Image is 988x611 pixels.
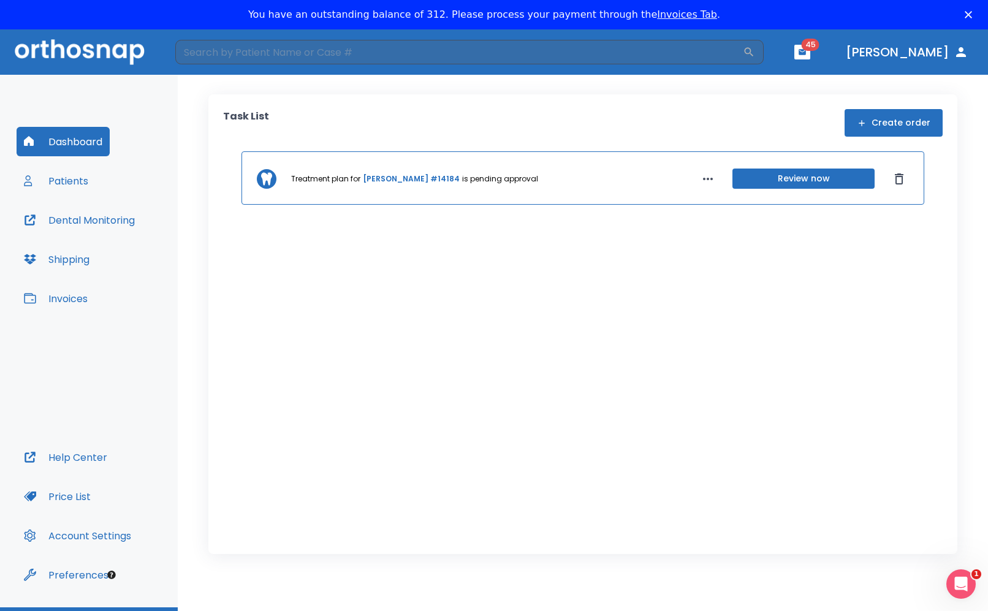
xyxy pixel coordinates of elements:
img: Orthosnap [15,39,145,64]
iframe: Intercom live chat [946,569,976,599]
button: Review now [732,169,875,189]
a: Invoices Tab [657,9,717,20]
div: You have an outstanding balance of 312. Please process your payment through the . [248,9,720,21]
button: Price List [17,482,98,511]
span: 45 [802,39,819,51]
input: Search by Patient Name or Case # [175,40,743,64]
button: Dismiss [889,169,909,189]
button: Preferences [17,560,116,590]
button: Account Settings [17,521,139,550]
a: [PERSON_NAME] #14184 [363,173,460,184]
button: Invoices [17,284,95,313]
p: Task List [223,109,269,137]
button: Dental Monitoring [17,205,142,235]
button: Shipping [17,245,97,274]
button: Create order [845,109,943,137]
button: Help Center [17,442,115,472]
button: [PERSON_NAME] [841,41,973,63]
div: Close [965,11,977,18]
p: Treatment plan for [291,173,360,184]
p: is pending approval [462,173,538,184]
button: Dashboard [17,127,110,156]
span: 1 [971,569,981,579]
button: Patients [17,166,96,195]
div: Tooltip anchor [106,569,117,580]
